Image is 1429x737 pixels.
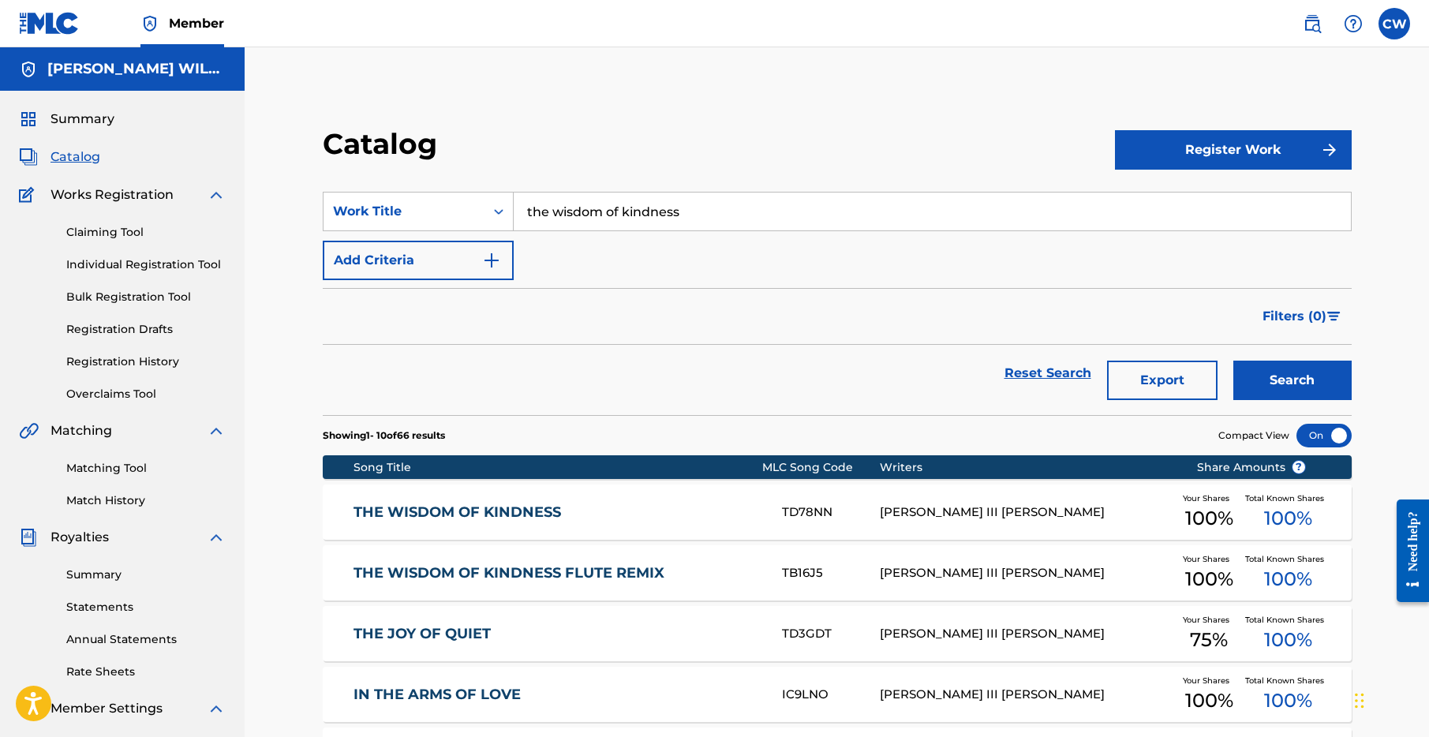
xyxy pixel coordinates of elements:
a: Statements [66,599,226,615]
a: SummarySummary [19,110,114,129]
span: 100 % [1264,565,1312,593]
span: Filters ( 0 ) [1263,307,1326,326]
button: Export [1107,361,1218,400]
form: Search Form [323,192,1352,415]
div: TB16J5 [782,564,880,582]
a: THE WISDOM OF KINDNESS [354,503,761,522]
span: Compact View [1218,428,1289,443]
a: IN THE ARMS OF LOVE [354,686,761,704]
div: Work Title [333,202,475,221]
a: THE JOY OF QUIET [354,625,761,643]
div: TD78NN [782,503,880,522]
span: 100 % [1185,686,1233,715]
span: ? [1292,461,1305,473]
a: Registration History [66,354,226,370]
a: Matching Tool [66,460,226,477]
div: [PERSON_NAME] III [PERSON_NAME] [880,564,1173,582]
span: Your Shares [1183,614,1236,626]
div: [PERSON_NAME] III [PERSON_NAME] [880,625,1173,643]
img: search [1303,14,1322,33]
img: help [1344,14,1363,33]
img: filter [1327,312,1341,321]
iframe: Resource Center [1385,488,1429,615]
a: Individual Registration Tool [66,256,226,273]
h5: CHUCK WILD MUSIC [47,60,226,78]
img: expand [207,185,226,204]
a: Reset Search [997,356,1099,391]
span: Royalties [51,528,109,547]
span: 75 % [1190,626,1228,654]
div: Drag [1355,677,1364,724]
img: Royalties [19,528,38,547]
a: CatalogCatalog [19,148,100,166]
span: Total Known Shares [1245,553,1330,565]
a: THE WISDOM OF KINDNESS FLUTE REMIX [354,564,761,582]
div: [PERSON_NAME] III [PERSON_NAME] [880,503,1173,522]
a: Public Search [1296,8,1328,39]
a: Match History [66,492,226,509]
span: Total Known Shares [1245,492,1330,504]
div: Writers [880,459,1173,476]
span: Total Known Shares [1245,614,1330,626]
div: MLC Song Code [762,459,880,476]
span: 100 % [1264,504,1312,533]
span: Member Settings [51,699,163,718]
img: Matching [19,421,39,440]
a: Overclaims Tool [66,386,226,402]
button: Search [1233,361,1352,400]
div: TD3GDT [782,625,880,643]
div: Song Title [354,459,763,476]
img: Summary [19,110,38,129]
div: User Menu [1378,8,1410,39]
span: Total Known Shares [1245,675,1330,686]
img: Accounts [19,60,38,79]
span: Summary [51,110,114,129]
img: f7272a7cc735f4ea7f67.svg [1320,140,1339,159]
span: Share Amounts [1197,459,1306,476]
span: 100 % [1185,565,1233,593]
img: Catalog [19,148,38,166]
h2: Catalog [323,126,445,162]
span: Your Shares [1183,553,1236,565]
p: Showing 1 - 10 of 66 results [323,428,445,443]
img: expand [207,528,226,547]
a: Claiming Tool [66,224,226,241]
span: Catalog [51,148,100,166]
img: MLC Logo [19,12,80,35]
img: Top Rightsholder [140,14,159,33]
span: Your Shares [1183,675,1236,686]
img: expand [207,421,226,440]
div: IC9LNO [782,686,880,704]
span: Member [169,14,224,32]
a: Annual Statements [66,631,226,648]
span: 100 % [1264,686,1312,715]
span: 100 % [1185,504,1233,533]
img: expand [207,699,226,718]
img: Works Registration [19,185,39,204]
span: 100 % [1264,626,1312,654]
div: [PERSON_NAME] III [PERSON_NAME] [880,686,1173,704]
img: 9d2ae6d4665cec9f34b9.svg [482,251,501,270]
button: Register Work [1115,130,1352,170]
a: Summary [66,567,226,583]
button: Add Criteria [323,241,514,280]
button: Filters (0) [1253,297,1352,336]
span: Works Registration [51,185,174,204]
a: Rate Sheets [66,664,226,680]
div: Help [1337,8,1369,39]
iframe: Chat Widget [1350,661,1429,737]
a: Bulk Registration Tool [66,289,226,305]
span: Matching [51,421,112,440]
span: Your Shares [1183,492,1236,504]
a: Registration Drafts [66,321,226,338]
